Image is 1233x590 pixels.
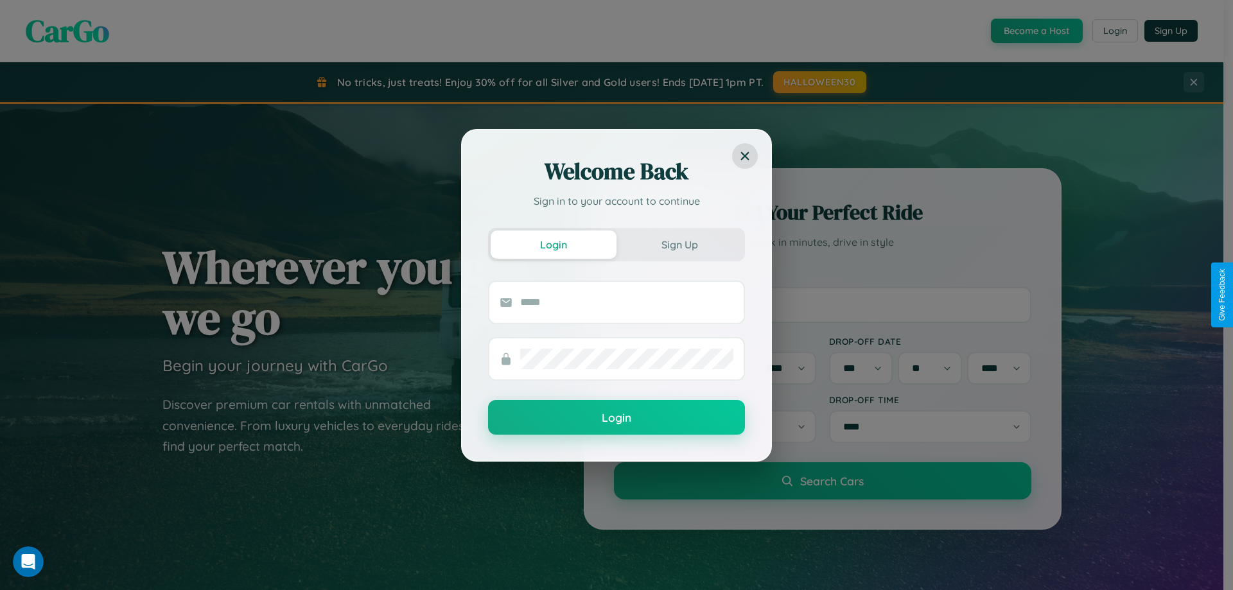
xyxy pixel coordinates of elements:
[616,230,742,259] button: Sign Up
[488,193,745,209] p: Sign in to your account to continue
[1218,269,1227,321] div: Give Feedback
[13,546,44,577] iframe: Intercom live chat
[488,156,745,187] h2: Welcome Back
[488,400,745,435] button: Login
[491,230,616,259] button: Login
